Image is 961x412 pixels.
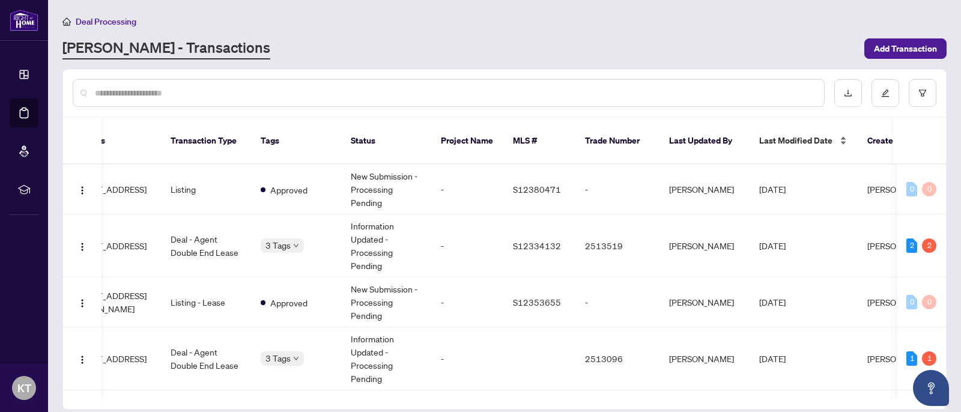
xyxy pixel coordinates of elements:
[759,297,786,307] span: [DATE]
[844,89,852,97] span: download
[513,184,561,195] span: S12380471
[161,165,251,214] td: Listing
[270,183,308,196] span: Approved
[62,17,71,26] span: home
[70,183,147,196] span: [STREET_ADDRESS]
[161,118,251,165] th: Transaction Type
[73,236,92,255] button: Logo
[77,355,87,365] img: Logo
[70,289,151,315] span: [STREET_ADDRESS][PERSON_NAME]
[77,298,87,308] img: Logo
[77,242,87,252] img: Logo
[341,277,431,327] td: New Submission - Processing Pending
[659,165,750,214] td: [PERSON_NAME]
[161,214,251,277] td: Deal - Agent Double End Lease
[906,238,917,253] div: 2
[62,38,270,59] a: [PERSON_NAME] - Transactions
[759,184,786,195] span: [DATE]
[867,353,932,364] span: [PERSON_NAME]
[867,297,932,307] span: [PERSON_NAME]
[575,118,659,165] th: Trade Number
[431,118,503,165] th: Project Name
[17,380,31,396] span: KT
[906,351,917,366] div: 1
[513,240,561,251] span: S12334132
[575,165,659,214] td: -
[341,165,431,214] td: New Submission - Processing Pending
[70,239,147,252] span: [STREET_ADDRESS]
[77,186,87,195] img: Logo
[906,295,917,309] div: 0
[10,9,38,31] img: logo
[431,165,503,214] td: -
[73,180,92,199] button: Logo
[431,277,503,327] td: -
[293,243,299,249] span: down
[76,16,136,27] span: Deal Processing
[341,118,431,165] th: Status
[922,351,936,366] div: 1
[659,327,750,390] td: [PERSON_NAME]
[872,79,899,107] button: edit
[867,184,932,195] span: [PERSON_NAME]
[575,277,659,327] td: -
[922,182,936,196] div: 0
[906,182,917,196] div: 0
[918,89,927,97] span: filter
[922,238,936,253] div: 2
[161,327,251,390] td: Deal - Agent Double End Lease
[503,118,575,165] th: MLS #
[864,38,947,59] button: Add Transaction
[922,295,936,309] div: 0
[265,238,291,252] span: 3 Tags
[431,214,503,277] td: -
[575,327,659,390] td: 2513096
[70,352,147,365] span: [STREET_ADDRESS]
[858,118,930,165] th: Created By
[270,296,308,309] span: Approved
[73,349,92,368] button: Logo
[750,118,858,165] th: Last Modified Date
[513,297,561,307] span: S12353655
[659,214,750,277] td: [PERSON_NAME]
[341,327,431,390] td: Information Updated - Processing Pending
[341,214,431,277] td: Information Updated - Processing Pending
[867,240,932,251] span: [PERSON_NAME]
[759,134,832,147] span: Last Modified Date
[874,39,937,58] span: Add Transaction
[73,292,92,312] button: Logo
[431,327,503,390] td: -
[575,214,659,277] td: 2513519
[881,89,890,97] span: edit
[293,356,299,362] span: down
[659,277,750,327] td: [PERSON_NAME]
[265,351,291,365] span: 3 Tags
[161,277,251,327] td: Listing - Lease
[909,79,936,107] button: filter
[251,118,341,165] th: Tags
[913,370,949,406] button: Open asap
[659,118,750,165] th: Last Updated By
[759,240,786,251] span: [DATE]
[834,79,862,107] button: download
[759,353,786,364] span: [DATE]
